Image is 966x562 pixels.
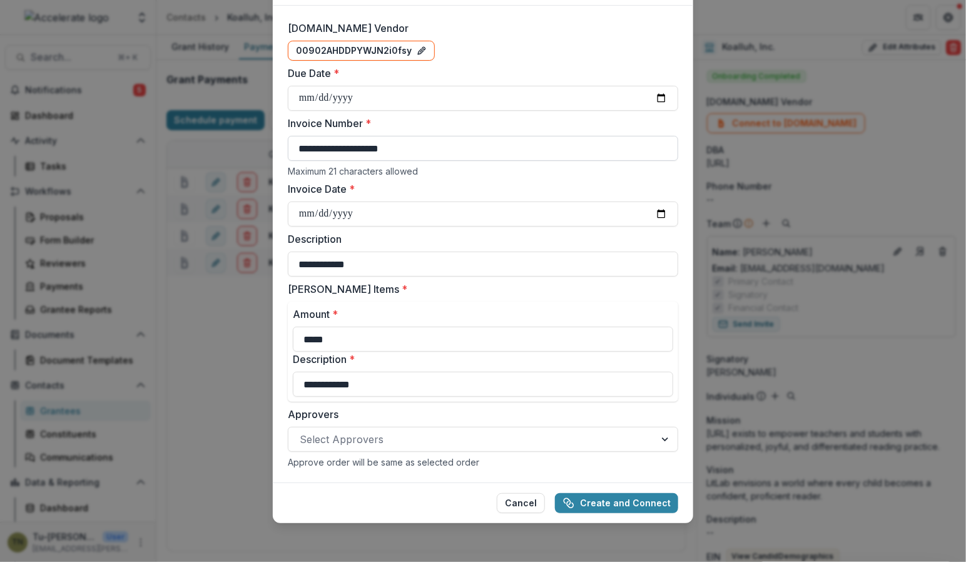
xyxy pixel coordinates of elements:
[288,457,678,467] div: Approve order will be same as selected order
[497,493,545,513] button: Cancel
[288,282,671,297] label: [PERSON_NAME] Items
[555,493,678,513] button: Create and Connect
[288,181,671,197] label: Invoice Date
[288,407,671,422] label: Approvers
[288,166,678,176] div: Maximum 21 characters allowed
[288,41,435,61] button: 00902AHDDPYWJN2i0fsy
[288,116,671,131] label: Invoice Number
[293,307,666,322] label: Amount
[288,232,671,247] label: Description
[288,66,671,81] label: Due Date
[293,352,666,367] label: Description
[288,21,409,36] span: [DOMAIN_NAME] Vendor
